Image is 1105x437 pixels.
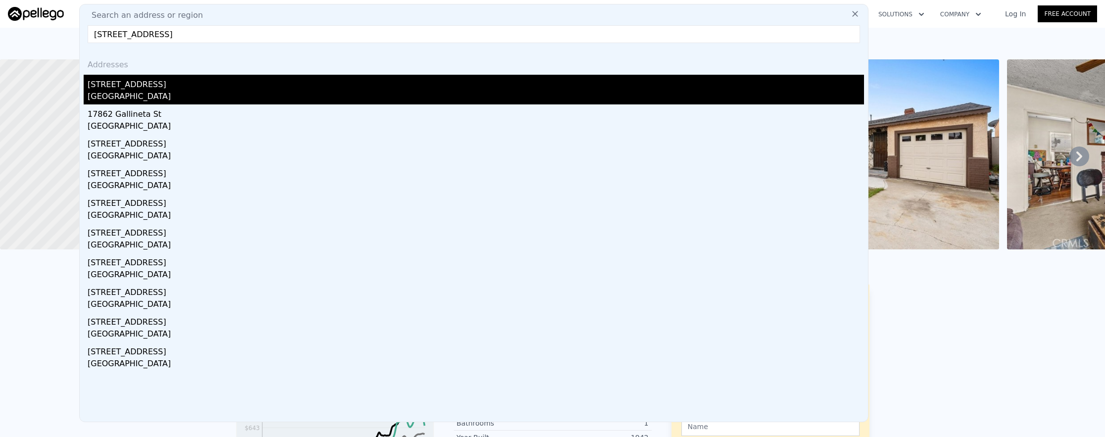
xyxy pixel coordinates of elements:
[88,328,864,342] div: [GEOGRAPHIC_DATA]
[1038,5,1097,22] a: Free Account
[88,150,864,164] div: [GEOGRAPHIC_DATA]
[88,223,864,239] div: [STREET_ADDRESS]
[681,417,860,436] input: Name
[870,5,932,23] button: Solutions
[88,104,864,120] div: 17862 Gallineta St
[932,5,989,23] button: Company
[88,283,864,298] div: [STREET_ADDRESS]
[88,134,864,150] div: [STREET_ADDRESS]
[993,9,1038,19] a: Log In
[88,239,864,253] div: [GEOGRAPHIC_DATA]
[88,25,860,43] input: Enter an address, city, region, neighborhood or zip code
[84,9,203,21] span: Search an address or region
[88,120,864,134] div: [GEOGRAPHIC_DATA]
[553,418,649,428] div: 1
[457,418,553,428] div: Bathrooms
[88,342,864,358] div: [STREET_ADDRESS]
[88,180,864,194] div: [GEOGRAPHIC_DATA]
[88,298,864,312] div: [GEOGRAPHIC_DATA]
[88,209,864,223] div: [GEOGRAPHIC_DATA]
[88,164,864,180] div: [STREET_ADDRESS]
[244,425,260,432] tspan: $643
[88,269,864,283] div: [GEOGRAPHIC_DATA]
[88,194,864,209] div: [STREET_ADDRESS]
[84,51,864,75] div: Addresses
[88,75,864,91] div: [STREET_ADDRESS]
[88,91,864,104] div: [GEOGRAPHIC_DATA]
[88,253,864,269] div: [STREET_ADDRESS]
[88,312,864,328] div: [STREET_ADDRESS]
[88,358,864,372] div: [GEOGRAPHIC_DATA]
[8,7,64,21] img: Pellego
